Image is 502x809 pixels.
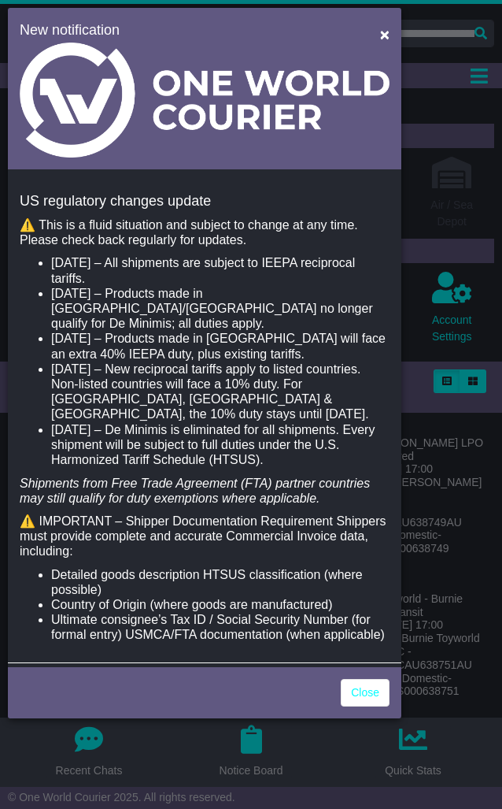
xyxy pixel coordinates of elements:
img: Light [20,43,389,158]
li: Country of Origin (where goods are manufactured) [51,597,389,612]
li: [DATE] – New reciprocal tariffs apply to listed countries. Non-listed countries will face a 10% d... [51,362,389,422]
h4: US regulatory changes update [20,194,389,210]
em: Shipments from Free Trade Agreement (FTA) partner countries may still qualify for duty exemptions... [20,477,370,505]
li: [DATE] – Products made in [GEOGRAPHIC_DATA] will face an extra 40% IEEPA duty, plus existing tari... [51,331,389,361]
h4: New notification [20,20,357,41]
p: ⚠️ This is a fluid situation and subject to change at any time. Please check back regularly for u... [20,217,389,247]
a: Close [341,679,389,707]
li: Ultimate consignee’s Tax ID / Social Security Number (for formal entry) USMCA/FTA documentation (... [51,612,389,642]
p: ⚠️ IMPORTANT – Shipper Documentation Requirement Shippers must provide complete and accurate Comm... [20,514,389,559]
span: × [380,25,389,43]
li: [DATE] – All shipments are subject to IEEPA reciprocal tariffs. [51,255,389,285]
li: [DATE] – Products made in [GEOGRAPHIC_DATA]/[GEOGRAPHIC_DATA] no longer qualify for De Minimis; a... [51,286,389,332]
li: [DATE] – De Minimis is eliminated for all shipments. Every shipment will be subject to full dutie... [51,422,389,468]
button: Close [372,18,397,50]
li: Detailed goods description HTSUS classification (where possible) [51,567,389,597]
